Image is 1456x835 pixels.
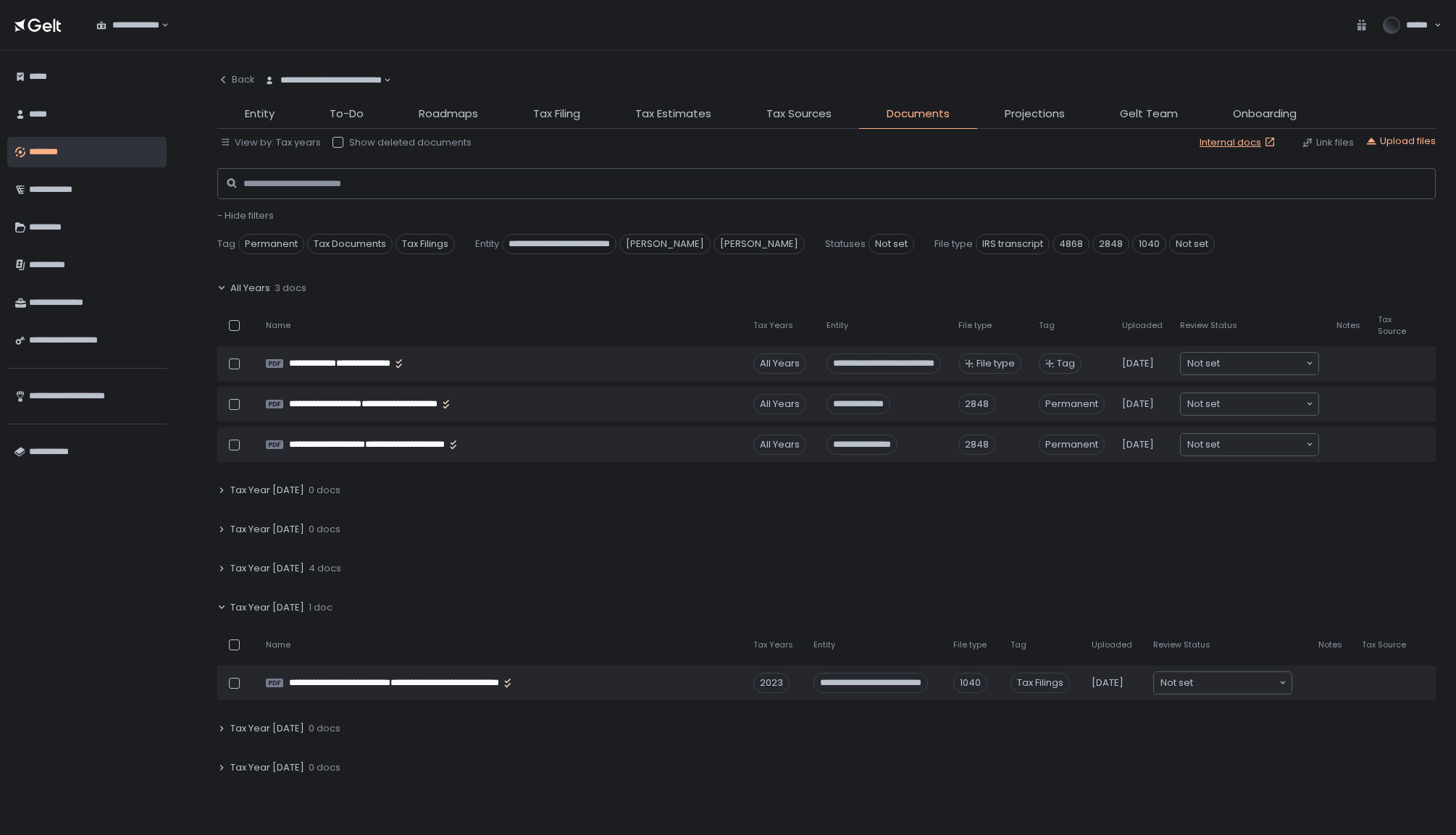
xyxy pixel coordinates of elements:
span: Tag [217,238,235,251]
span: [DATE] [1122,438,1154,451]
input: Search for option [159,18,160,33]
span: Entity [245,106,275,122]
span: Name [266,639,290,650]
span: Tax Estimates [635,106,711,122]
div: Search for option [1181,393,1318,415]
span: Entity [827,320,848,331]
div: 2848 [958,394,995,414]
span: 4 docs [309,562,341,575]
div: Search for option [87,10,169,41]
div: 2848 [958,435,995,455]
span: Tax Year [DATE] [230,722,304,735]
div: Search for option [1154,672,1292,694]
span: Entity [813,639,835,650]
span: File type [976,357,1015,370]
span: 1 doc [309,601,332,614]
span: Not set [1160,676,1193,690]
span: 4868 [1053,234,1089,254]
span: [DATE] [1122,398,1154,411]
span: Not set [1169,234,1215,254]
input: Search for option [1220,397,1305,411]
span: Entity [475,238,499,251]
span: Tax Year [DATE] [230,562,304,575]
div: 1040 [953,673,987,693]
span: Permanent [1039,435,1105,455]
span: Review Status [1180,320,1237,331]
span: 0 docs [309,484,340,497]
span: [PERSON_NAME] [619,234,711,254]
button: Upload files [1365,135,1436,148]
span: Onboarding [1233,106,1297,122]
span: [PERSON_NAME] [714,234,805,254]
span: [DATE] [1122,357,1154,370]
span: Tax Years [753,320,793,331]
span: Tag [1057,357,1075,370]
span: Name [266,320,290,331]
span: Permanent [238,234,304,254]
span: All Years [230,282,270,295]
span: Review Status [1153,639,1210,650]
span: [DATE] [1092,676,1124,689]
span: Tax Year [DATE] [230,523,304,536]
span: Tax Filings [396,234,455,254]
span: Notes [1318,639,1342,650]
span: IRS transcript [976,234,1050,254]
span: Tax Source [1378,314,1410,336]
span: File type [953,639,987,650]
span: 3 docs [275,282,306,295]
span: Statuses [825,238,866,251]
span: 0 docs [309,761,340,774]
div: Search for option [1181,434,1318,456]
input: Search for option [382,73,382,88]
span: 1040 [1132,234,1166,254]
input: Search for option [1220,437,1305,452]
span: To-Do [330,106,364,122]
span: Not set [869,234,914,254]
span: Not set [1187,397,1220,411]
span: Tax Filing [533,106,580,122]
div: All Years [753,394,806,414]
a: Internal docs [1200,136,1279,149]
span: 0 docs [309,523,340,536]
span: Tax Years [753,639,793,650]
span: Uploaded [1122,320,1163,331]
div: Search for option [255,65,391,96]
input: Search for option [1193,676,1278,690]
span: Not set [1187,437,1220,452]
button: View by: Tax years [220,136,321,149]
div: All Years [753,353,806,374]
span: Documents [887,106,950,122]
span: Gelt Team [1120,106,1178,122]
span: Tax Source [1362,639,1406,650]
span: - Hide filters [217,209,274,222]
span: File type [934,238,973,251]
span: Tag [1039,320,1055,331]
span: Not set [1187,356,1220,371]
span: Uploaded [1092,639,1132,650]
input: Search for option [1220,356,1305,371]
span: Tax Filings [1011,673,1070,693]
div: 2023 [753,673,790,693]
span: Tax Year [DATE] [230,761,304,774]
span: Tax Year [DATE] [230,601,304,614]
span: File type [958,320,992,331]
span: Projections [1005,106,1065,122]
button: - Hide filters [217,209,274,222]
button: Back [217,65,255,94]
span: Notes [1336,320,1360,331]
span: Tag [1011,639,1026,650]
span: 0 docs [309,722,340,735]
span: Permanent [1039,394,1105,414]
div: Back [217,73,255,86]
span: Tax Documents [307,234,393,254]
span: Tax Year [DATE] [230,484,304,497]
span: 2848 [1092,234,1129,254]
div: Search for option [1181,353,1318,374]
button: Link files [1302,136,1354,149]
span: Roadmaps [419,106,478,122]
div: All Years [753,435,806,455]
span: Tax Sources [766,106,832,122]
